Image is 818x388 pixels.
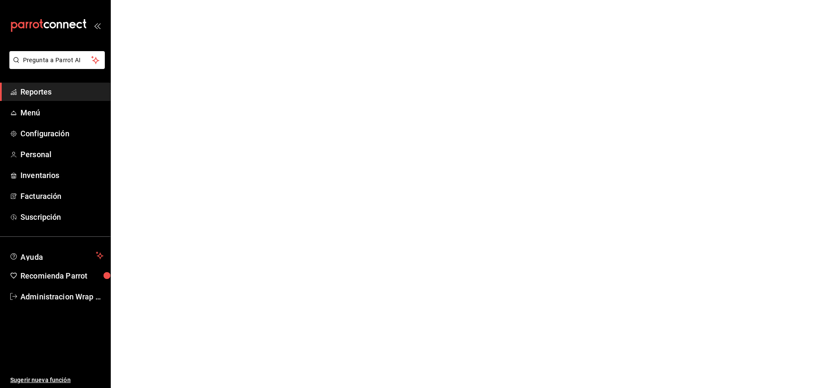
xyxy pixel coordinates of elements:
span: Facturación [20,190,104,202]
span: Menú [20,107,104,118]
span: Sugerir nueva función [10,376,104,385]
span: Pregunta a Parrot AI [23,56,92,65]
span: Inventarios [20,170,104,181]
button: Pregunta a Parrot AI [9,51,105,69]
span: Administracion Wrap N Roll [20,291,104,302]
span: Recomienda Parrot [20,270,104,282]
span: Personal [20,149,104,160]
button: open_drawer_menu [94,22,101,29]
span: Reportes [20,86,104,98]
a: Pregunta a Parrot AI [6,62,105,71]
span: Suscripción [20,211,104,223]
span: Ayuda [20,250,92,261]
span: Configuración [20,128,104,139]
